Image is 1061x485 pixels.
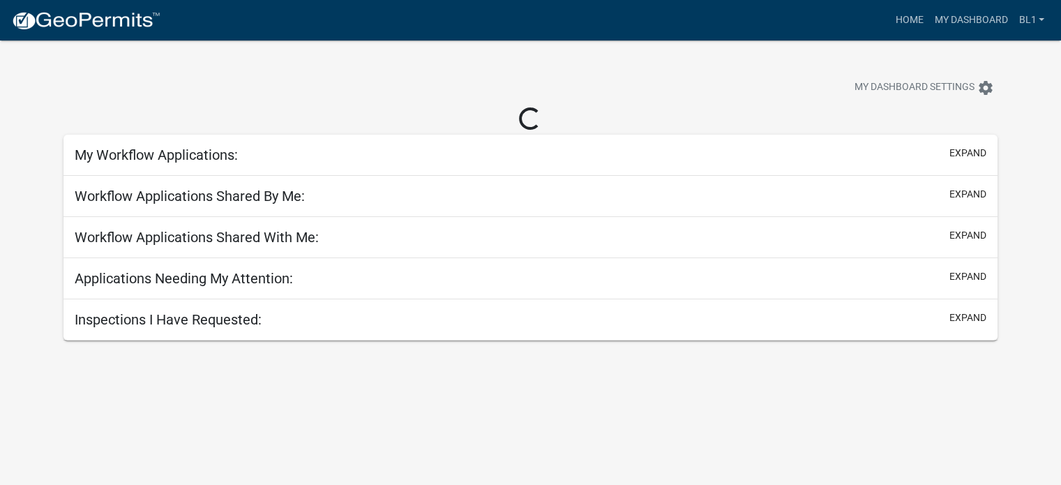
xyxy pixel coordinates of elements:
[75,229,319,246] h5: Workflow Applications Shared With Me:
[855,80,975,96] span: My Dashboard Settings
[75,147,238,163] h5: My Workflow Applications:
[75,270,293,287] h5: Applications Needing My Attention:
[928,7,1013,33] a: My Dashboard
[75,311,262,328] h5: Inspections I Have Requested:
[949,187,986,202] button: expand
[949,228,986,243] button: expand
[889,7,928,33] a: Home
[75,188,305,204] h5: Workflow Applications Shared By Me:
[977,80,994,96] i: settings
[949,146,986,161] button: expand
[949,269,986,284] button: expand
[949,311,986,325] button: expand
[1013,7,1050,33] a: BL1
[843,74,1005,101] button: My Dashboard Settingssettings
